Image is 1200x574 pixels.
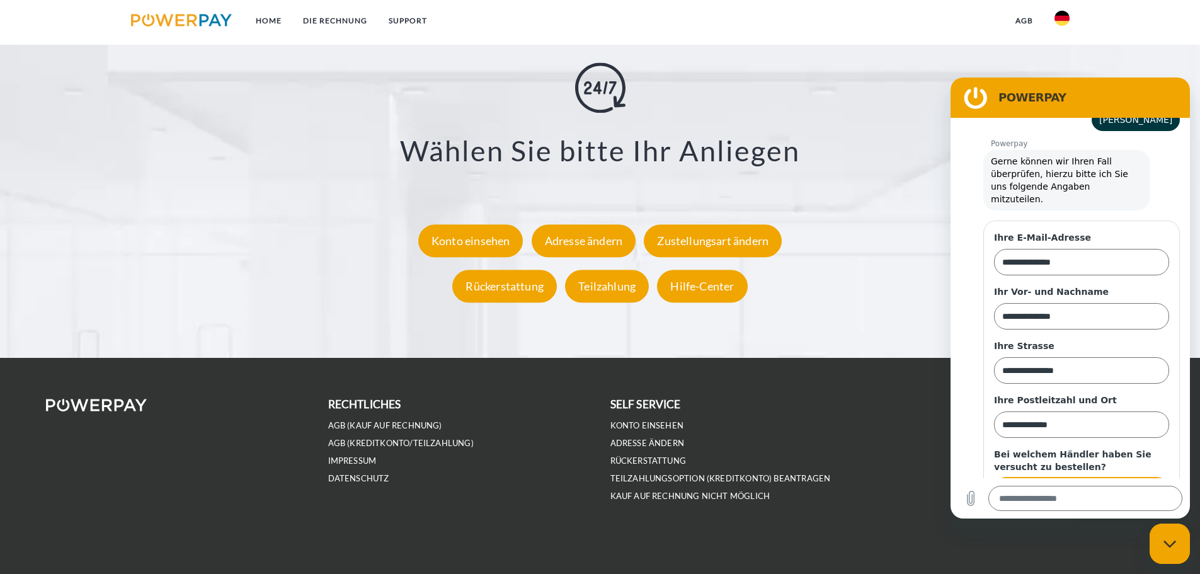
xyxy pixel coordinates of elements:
[1054,11,1070,26] img: de
[418,224,523,257] div: Konto einsehen
[641,234,785,248] a: Zustellungsart ändern
[610,438,685,449] a: Adresse ändern
[644,224,782,257] div: Zustellungsart ändern
[415,234,527,248] a: Konto einsehen
[131,14,232,26] img: logo-powerpay.svg
[1005,9,1044,32] a: agb
[575,62,626,113] img: online-shopping.svg
[245,9,292,32] a: Home
[565,270,649,302] div: Teilzahlung
[529,234,639,248] a: Adresse ändern
[378,9,438,32] a: SUPPORT
[449,279,560,293] a: Rückerstattung
[328,456,377,466] a: IMPRESSUM
[1150,524,1190,564] iframe: Schaltfläche zum Öffnen des Messaging-Fensters; Konversation läuft
[610,398,681,411] b: self service
[610,491,770,502] a: Kauf auf Rechnung nicht möglich
[328,438,474,449] a: AGB (Kreditkonto/Teilzahlung)
[562,279,652,293] a: Teilzahlung
[951,77,1190,519] iframe: Messaging-Fenster
[657,270,747,302] div: Hilfe-Center
[76,133,1124,168] h3: Wählen Sie bitte Ihr Anliegen
[610,420,684,431] a: Konto einsehen
[452,270,557,302] div: Rückerstattung
[292,9,378,32] a: DIE RECHNUNG
[610,473,831,484] a: Teilzahlungsoption (KREDITKONTO) beantragen
[532,224,636,257] div: Adresse ändern
[328,473,389,484] a: DATENSCHUTZ
[328,420,442,431] a: AGB (Kauf auf Rechnung)
[610,456,687,466] a: Rückerstattung
[654,279,750,293] a: Hilfe-Center
[46,399,147,411] img: logo-powerpay-white.svg
[328,398,401,411] b: rechtliches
